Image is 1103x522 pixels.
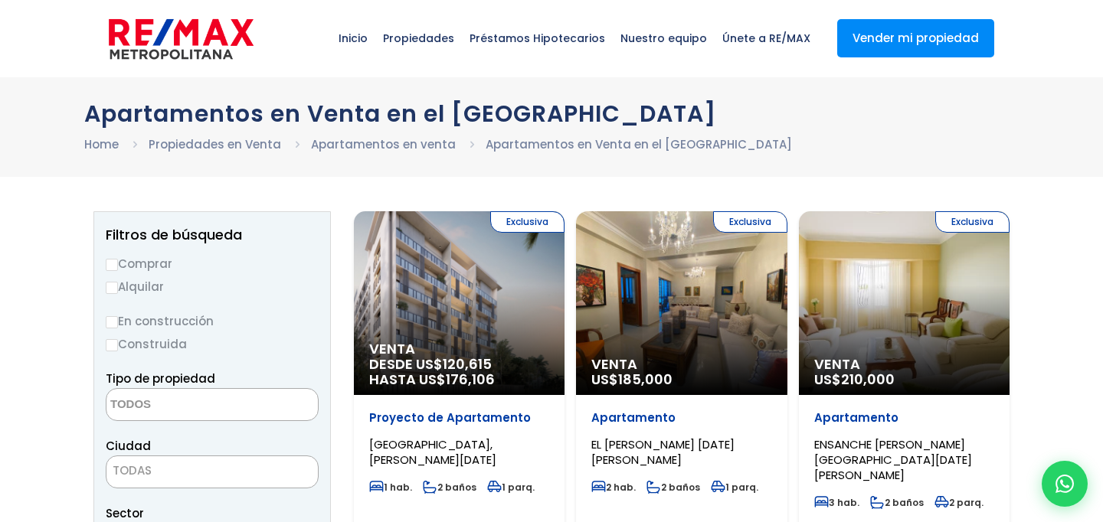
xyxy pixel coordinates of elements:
span: Exclusiva [490,211,565,233]
span: Exclusiva [713,211,787,233]
span: 2 baños [870,496,924,509]
span: EL [PERSON_NAME] [DATE][PERSON_NAME] [591,436,735,468]
textarea: Search [106,389,255,422]
span: 1 parq. [711,481,758,494]
a: Apartamentos en venta [311,136,456,152]
span: DESDE US$ [369,357,549,387]
h2: Filtros de búsqueda [106,227,319,243]
span: 1 hab. [369,481,412,494]
a: Home [84,136,119,152]
span: Sector [106,505,144,521]
span: [GEOGRAPHIC_DATA], [PERSON_NAME][DATE] [369,436,496,468]
a: Propiedades en Venta [149,136,281,152]
span: Venta [369,341,549,357]
span: TODAS [106,460,318,481]
span: Venta [591,357,771,372]
label: Comprar [106,254,319,273]
span: Nuestro equipo [613,15,715,61]
span: 2 parq. [934,496,984,509]
span: Únete a RE/MAX [715,15,818,61]
img: remax-metropolitana-logo [109,16,254,62]
a: Vender mi propiedad [837,19,994,57]
span: Venta [814,357,994,372]
span: 185,000 [618,370,673,389]
span: 1 parq. [487,481,535,494]
label: Alquilar [106,277,319,296]
h1: Apartamentos en Venta en el [GEOGRAPHIC_DATA] [84,100,1019,127]
span: 210,000 [841,370,895,389]
span: 120,615 [443,354,492,374]
span: 2 baños [423,481,476,494]
input: Construida [106,339,118,351]
span: 3 hab. [814,496,859,509]
input: En construcción [106,316,118,328]
span: Préstamos Hipotecarios [462,15,613,61]
span: 176,106 [446,370,495,389]
span: Tipo de propiedad [106,370,215,387]
label: En construcción [106,312,319,331]
p: Apartamento [591,410,771,426]
span: HASTA US$ [369,372,549,387]
label: Construida [106,334,319,354]
span: US$ [814,370,895,389]
input: Alquilar [106,282,118,294]
p: Proyecto de Apartamento [369,410,549,426]
p: Apartamento [814,410,994,426]
span: 2 hab. [591,481,636,494]
span: Exclusiva [935,211,1010,233]
span: TODAS [113,462,152,478]
span: Inicio [331,15,375,61]
span: ENSANCHE [PERSON_NAME][GEOGRAPHIC_DATA][DATE][PERSON_NAME] [814,436,972,483]
span: US$ [591,370,673,389]
span: Propiedades [375,15,462,61]
li: Apartamentos en Venta en el [GEOGRAPHIC_DATA] [486,135,792,154]
input: Comprar [106,259,118,271]
span: 2 baños [646,481,700,494]
span: Ciudad [106,438,151,454]
span: TODAS [106,455,319,488]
